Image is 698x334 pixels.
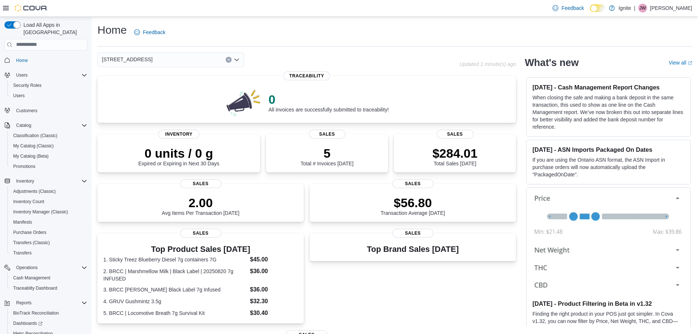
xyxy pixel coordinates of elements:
button: Open list of options [234,57,240,63]
button: Reports [13,298,34,307]
p: 0 units / 0 g [139,146,219,161]
h1: Home [97,23,127,37]
span: Classification (Classic) [10,131,87,140]
span: Promotions [10,162,87,171]
button: Reports [1,298,90,308]
button: Home [1,55,90,66]
span: Feedback [143,29,165,36]
span: Cash Management [10,274,87,282]
p: 0 [269,92,389,107]
p: 2.00 [162,195,240,210]
span: Classification (Classic) [13,133,58,139]
a: Adjustments (Classic) [10,187,59,196]
dd: $36.00 [250,285,298,294]
a: Cash Management [10,274,53,282]
a: Inventory Count [10,197,47,206]
p: When closing the safe and making a bank deposit in the same transaction, this used to show as one... [532,94,684,131]
a: My Catalog (Classic) [10,142,57,150]
p: Updated 1 minute(s) ago [459,61,516,67]
p: 5 [300,146,353,161]
span: BioTrack Reconciliation [10,309,87,318]
span: Adjustments (Classic) [10,187,87,196]
button: Inventory [1,176,90,186]
span: Inventory Manager (Classic) [10,208,87,216]
span: Transfers [10,249,87,257]
span: Security Roles [10,81,87,90]
span: Catalog [16,122,31,128]
a: Users [10,91,27,100]
h3: Top Brand Sales [DATE] [367,245,459,254]
div: All invoices are successfully submitted to traceability! [269,92,389,113]
button: Inventory Manager (Classic) [7,207,90,217]
span: Inventory [13,177,87,186]
span: Purchase Orders [10,228,87,237]
span: BioTrack Reconciliation [13,310,59,316]
span: Traceability [284,71,330,80]
span: Home [16,58,28,63]
div: Joshua Woodham [638,4,647,12]
dd: $30.40 [250,309,298,318]
span: Security Roles [13,82,41,88]
a: Classification (Classic) [10,131,60,140]
span: Traceabilty Dashboard [10,284,87,293]
span: Dashboards [10,319,87,328]
span: Feedback [561,4,584,12]
span: Inventory Manager (Classic) [13,209,68,215]
span: Promotions [13,164,36,169]
span: My Catalog (Classic) [10,142,87,150]
span: Inventory Count [10,197,87,206]
span: Load All Apps in [GEOGRAPHIC_DATA] [21,21,87,36]
span: Inventory Count [13,199,44,205]
p: $284.01 [432,146,477,161]
a: Inventory Manager (Classic) [10,208,71,216]
span: Operations [13,263,87,272]
span: Sales [180,229,221,238]
button: My Catalog (Beta) [7,151,90,161]
button: Promotions [7,161,90,172]
a: BioTrack Reconciliation [10,309,62,318]
button: Inventory Count [7,197,90,207]
p: | [634,4,635,12]
dt: 3. BRCC [PERSON_NAME] Black Label 7g Infused [103,286,247,293]
a: Home [13,56,31,65]
button: Catalog [13,121,34,130]
button: Traceabilty Dashboard [7,283,90,293]
span: Sales [392,179,433,188]
span: Sales [437,130,473,139]
span: My Catalog (Classic) [13,143,54,149]
dt: 4. GRUV Gushmintz 3.5g [103,298,247,305]
span: Users [13,71,87,80]
button: My Catalog (Classic) [7,141,90,151]
div: Transaction Average [DATE] [381,195,445,216]
span: My Catalog (Beta) [10,152,87,161]
p: Ignite [618,4,631,12]
a: Transfers [10,249,34,257]
button: Customers [1,105,90,116]
input: Dark Mode [590,4,605,12]
div: Total Sales [DATE] [432,146,477,166]
a: Security Roles [10,81,44,90]
h3: Top Product Sales [DATE] [103,245,298,254]
span: Catalog [13,121,87,130]
span: Manifests [13,219,32,225]
dd: $36.00 [250,267,298,276]
a: Purchase Orders [10,228,49,237]
span: Transfers (Classic) [10,238,87,247]
span: Customers [16,108,37,114]
span: Inventory [16,178,34,184]
span: Adjustments (Classic) [13,188,56,194]
span: [STREET_ADDRESS] [102,55,152,64]
button: Users [7,91,90,101]
button: Purchase Orders [7,227,90,238]
svg: External link [688,61,692,65]
span: Sales [309,130,346,139]
dd: $45.00 [250,255,298,264]
button: Manifests [7,217,90,227]
button: Clear input [226,57,232,63]
span: Transfers (Classic) [13,240,50,246]
button: Operations [1,263,90,273]
span: Dashboards [13,320,43,326]
dt: 5. BRCC | Locomotive Breath 7g Survival Kit [103,309,247,317]
span: Manifests [10,218,87,227]
p: If you are using the Ontario ASN format, the ASN Import in purchase orders will now automatically... [532,156,684,178]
